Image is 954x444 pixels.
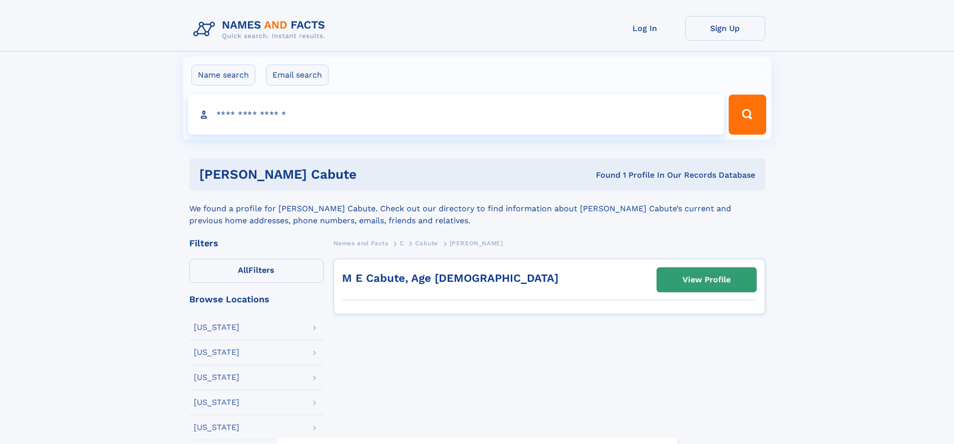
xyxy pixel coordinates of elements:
img: Logo Names and Facts [189,16,334,43]
label: Name search [191,65,255,86]
div: [US_STATE] [194,423,239,431]
input: search input [188,95,725,135]
div: [US_STATE] [194,398,239,406]
div: Filters [189,239,324,248]
a: C [400,237,404,249]
a: Log In [605,16,685,41]
span: C [400,240,404,247]
span: All [238,265,248,275]
div: [US_STATE] [194,323,239,331]
div: [US_STATE] [194,373,239,381]
a: M E Cabute, Age [DEMOGRAPHIC_DATA] [342,272,558,284]
a: View Profile [657,268,756,292]
h1: [PERSON_NAME] Cabute [199,168,476,181]
a: Names and Facts [334,237,389,249]
div: Browse Locations [189,295,324,304]
a: Sign Up [685,16,765,41]
button: Search Button [729,95,766,135]
span: Cabute [415,240,438,247]
div: We found a profile for [PERSON_NAME] Cabute. Check out our directory to find information about [P... [189,191,765,227]
a: Cabute [415,237,438,249]
label: Email search [266,65,329,86]
label: Filters [189,259,324,283]
div: View Profile [683,268,731,291]
div: [US_STATE] [194,348,239,356]
div: Found 1 Profile In Our Records Database [476,170,755,181]
span: [PERSON_NAME] [450,240,503,247]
